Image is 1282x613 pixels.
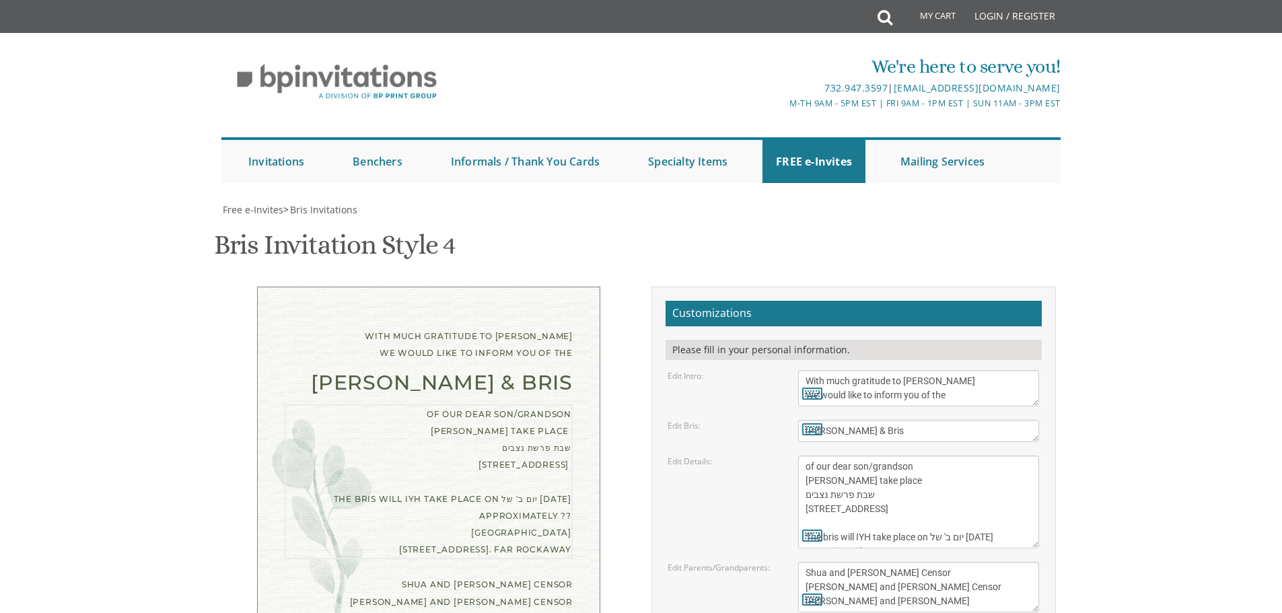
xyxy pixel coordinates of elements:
[221,203,283,216] a: Free e-Invites
[668,420,701,431] label: Edit Bris:
[798,370,1039,406] textarea: With gratitude to Hashem We would like to inform you of the
[437,140,613,183] a: Informals / Thank You Cards
[283,203,357,216] span: >
[285,328,573,361] div: With much gratitude to [PERSON_NAME] We would like to inform you of the
[894,81,1061,94] a: [EMAIL_ADDRESS][DOMAIN_NAME]
[214,230,456,270] h1: Bris Invitation Style 4
[235,140,318,183] a: Invitations
[762,140,865,183] a: FREE e-Invites
[798,562,1039,612] textarea: [PERSON_NAME] and [PERSON_NAME] [PERSON_NAME] and [PERSON_NAME] [PERSON_NAME] and [PERSON_NAME]
[285,404,573,560] div: of our dear son/grandson [PERSON_NAME] take place שבת פרשת נצבים [STREET_ADDRESS] The bris will I...
[824,81,888,94] a: 732.947.3597
[1199,529,1282,593] iframe: chat widget
[502,53,1061,80] div: We're here to serve you!
[635,140,741,183] a: Specialty Items
[666,340,1042,360] div: Please fill in your personal information.
[339,140,416,183] a: Benchers
[891,1,965,35] a: My Cart
[285,374,573,391] div: [PERSON_NAME] & Bris
[668,562,770,573] label: Edit Parents/Grandparents:
[666,301,1042,326] h2: Customizations
[221,54,452,110] img: BP Invitation Loft
[290,203,357,216] span: Bris Invitations
[887,140,998,183] a: Mailing Services
[798,420,1039,442] textarea: Bris
[798,456,1039,548] textarea: of our dear son/grandson [DATE] Shacharis at 7:00 • Bris at 7:45 [GEOGRAPHIC_DATA][PERSON_NAME] [...
[668,370,703,382] label: Edit Intro:
[289,203,357,216] a: Bris Invitations
[502,80,1061,96] div: |
[223,203,283,216] span: Free e-Invites
[668,456,712,467] label: Edit Details:
[502,96,1061,110] div: M-Th 9am - 5pm EST | Fri 9am - 1pm EST | Sun 11am - 3pm EST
